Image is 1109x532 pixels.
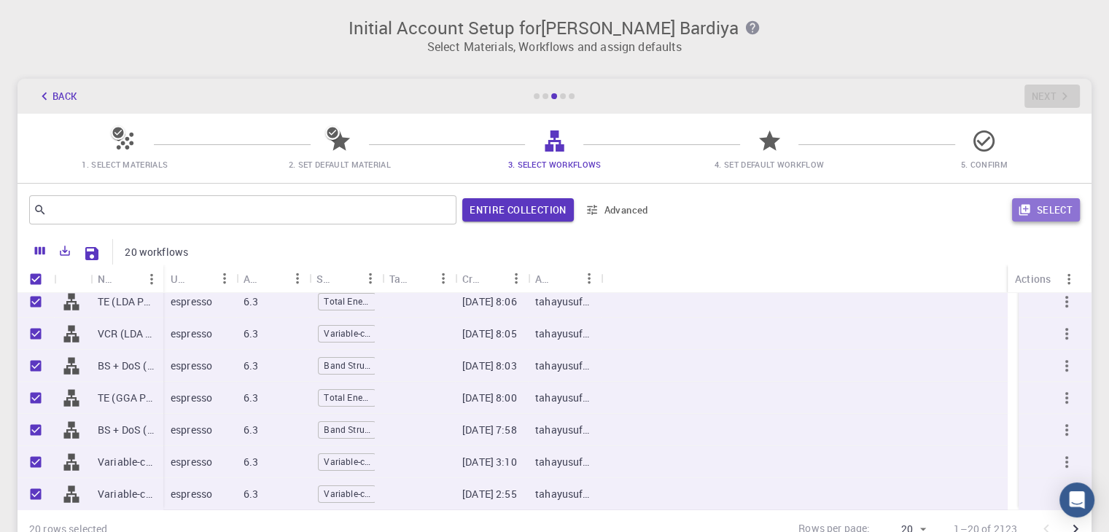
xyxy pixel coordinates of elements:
div: Application Version [236,265,309,293]
p: VCR (LDA PZ) (PW USP) [98,326,156,341]
span: 5. Confirm [961,159,1008,170]
span: 4. Set Default Workflow [715,159,824,170]
button: Menu [1057,267,1081,291]
p: tahayusuf405 [535,487,594,501]
div: Open Intercom Messenger [1059,482,1094,517]
div: Tags [389,265,408,293]
span: Variable-cell Relaxation [319,455,375,468]
p: 6.3 [244,487,258,501]
p: espresso [171,455,212,469]
button: Export [52,239,77,262]
div: Created [462,265,481,293]
p: espresso [171,487,212,501]
div: Name [90,265,163,293]
button: Save Explorer Settings [77,239,106,268]
div: Used application [171,265,190,293]
p: 6.3 [244,326,258,341]
p: Variable-cell Relaxation 2 (GGA PBE) (PW NCON FULLY REL) [98,487,156,501]
p: espresso [171,391,212,405]
button: Menu [577,267,601,290]
p: [DATE] 2:55 [462,487,517,501]
div: Account [528,265,601,293]
button: Menu [286,267,309,290]
span: 3. Select Workflows [507,159,601,170]
p: espresso [171,359,212,373]
p: TE (GGA PBESol) (PW USP) [98,391,156,405]
button: Sort [335,267,359,290]
span: Total Energy [319,295,375,308]
div: Application Version [244,265,262,293]
p: 20 workflows [125,245,188,259]
button: Menu [213,267,236,290]
p: 6.3 [244,391,258,405]
span: Band Structure + Density of States [319,423,375,436]
p: tahayusuf405 [535,326,594,341]
p: [DATE] 7:58 [462,423,517,437]
button: Sort [190,267,213,290]
div: Icon [54,265,90,293]
div: Name [98,265,117,293]
p: tahayusuf405 [535,423,594,437]
p: tahayusuf405 [535,359,594,373]
button: Menu [359,267,382,290]
button: Menu [140,267,163,291]
span: 2. Set Default Material [289,159,391,170]
span: Variable-cell Relaxation [319,488,375,500]
p: espresso [171,423,212,437]
p: [DATE] 3:10 [462,455,517,469]
p: Variable-cell Relaxation (clone) 2 [98,455,156,469]
p: [DATE] 8:06 [462,294,517,309]
button: Sort [481,267,505,290]
button: Sort [554,267,577,290]
p: espresso [171,326,212,341]
button: Advanced [580,198,655,222]
button: Select [1012,198,1080,222]
h3: Initial Account Setup for [PERSON_NAME] Bardiya [26,17,1083,38]
p: TE (LDA PZ) (PW USP) [98,294,156,309]
span: 1. Select Materials [82,159,168,170]
button: Entire collection [462,198,573,222]
p: tahayusuf405 [535,391,594,405]
div: Subworkflows [316,265,335,293]
button: Sort [408,267,432,290]
p: [DATE] 8:05 [462,326,517,341]
div: Created [455,265,528,293]
div: Actions [1015,265,1051,293]
p: 6.3 [244,423,258,437]
p: BS + DoS (LDA PZ) (PW USP) [98,359,156,373]
p: espresso [171,294,212,309]
p: [DATE] 8:00 [462,391,517,405]
span: Variable-cell Relaxation [319,327,375,340]
button: Columns [28,239,52,262]
div: Account [535,265,554,293]
p: 6.3 [244,359,258,373]
div: Used application [163,265,236,293]
button: Sort [117,267,140,291]
button: Back [29,85,85,108]
button: Sort [262,267,286,290]
button: Menu [432,267,455,290]
p: tahayusuf405 [535,455,594,469]
p: Select Materials, Workflows and assign defaults [26,38,1083,55]
span: Total Energy [319,391,375,404]
div: Actions [1008,265,1081,293]
p: 6.3 [244,455,258,469]
p: [DATE] 8:03 [462,359,517,373]
span: Band Structure + Density of States [319,359,375,372]
span: Filter throughout whole library including sets (folders) [462,198,573,222]
span: Support [29,10,82,23]
p: BS + DoS (GGA PBESol) (PW USP) [98,423,156,437]
p: 6.3 [244,294,258,309]
p: tahayusuf405 [535,294,594,309]
button: Menu [505,267,528,290]
div: Tags [382,265,455,293]
div: Subworkflows [309,265,382,293]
